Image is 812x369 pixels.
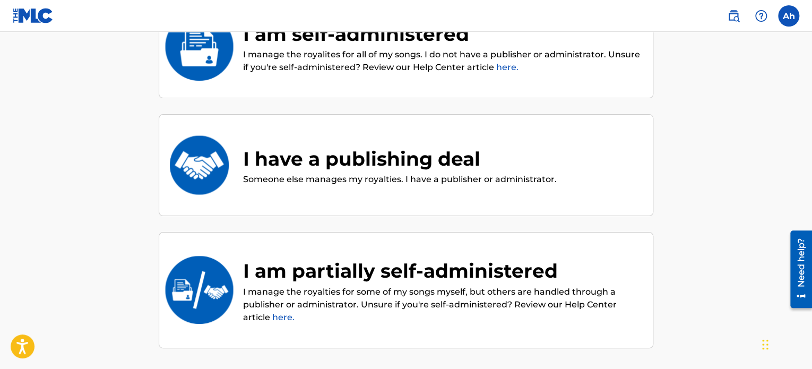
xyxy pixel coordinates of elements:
a: here. [272,312,295,322]
div: I am partially self-administeredI am partially self-administeredI manage the royalties for some o... [159,232,653,348]
img: I am self-administered [165,13,234,81]
p: I manage the royalites for all of my songs. I do not have a publisher or administrator. Unsure if... [243,48,642,74]
div: User Menu [778,5,799,27]
img: I have a publishing deal [165,131,234,199]
div: I am self-administered [243,20,642,48]
div: I have a publishing dealI have a publishing dealSomeone else manages my royalties. I have a publi... [159,114,653,216]
div: I have a publishing deal [243,144,557,173]
a: Public Search [723,5,744,27]
p: Someone else manages my royalties. I have a publisher or administrator. [243,173,557,186]
img: search [727,10,740,22]
div: I am partially self-administered [243,256,642,285]
p: I manage the royalties for some of my songs myself, but others are handled through a publisher or... [243,286,642,324]
div: Help [750,5,772,27]
a: here. [496,62,519,72]
iframe: Chat Widget [759,318,812,369]
img: I am partially self-administered [165,256,234,324]
div: Drag [762,329,768,361]
img: MLC Logo [13,8,54,23]
img: help [755,10,767,22]
iframe: Resource Center [782,227,812,312]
